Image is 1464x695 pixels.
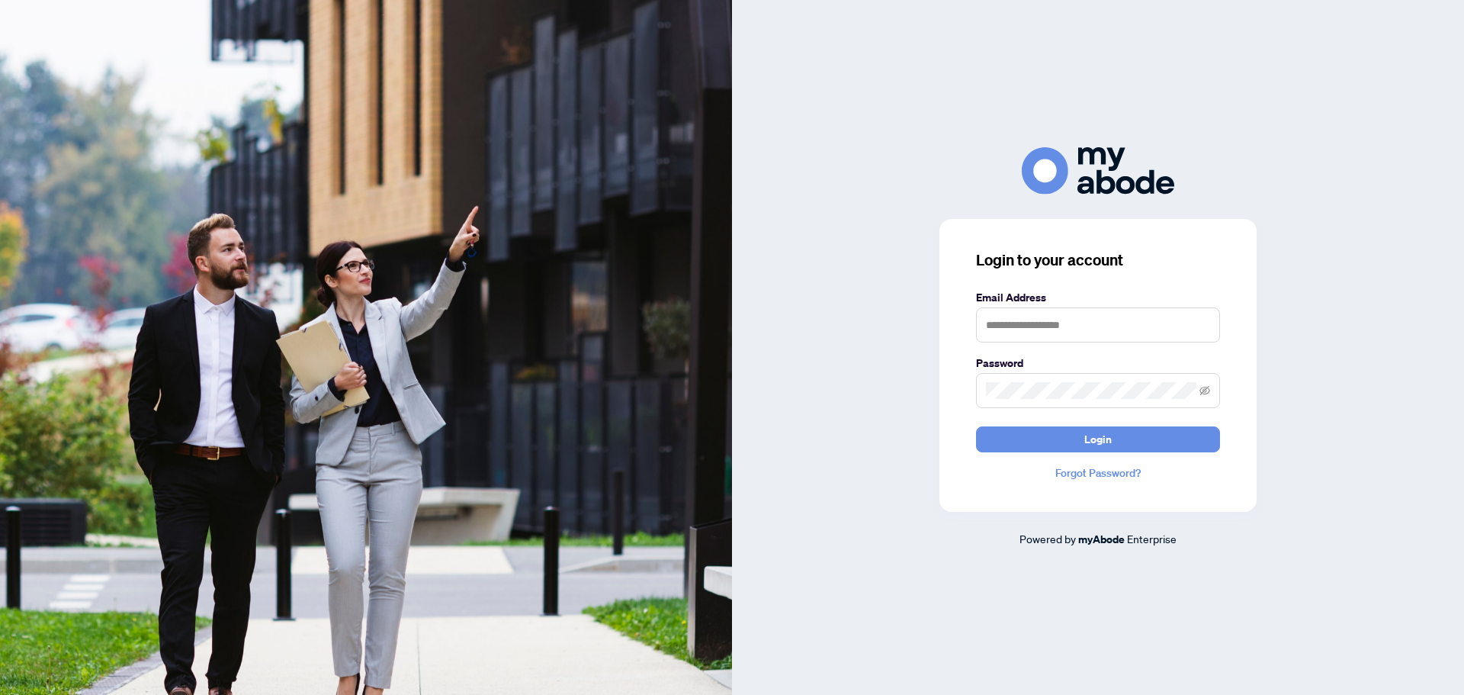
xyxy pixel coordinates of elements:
[1127,532,1177,545] span: Enterprise
[976,355,1220,372] label: Password
[1199,385,1210,396] span: eye-invisible
[1078,531,1125,548] a: myAbode
[1022,147,1174,194] img: ma-logo
[976,465,1220,481] a: Forgot Password?
[976,249,1220,271] h3: Login to your account
[976,426,1220,452] button: Login
[1019,532,1076,545] span: Powered by
[1084,427,1112,452] span: Login
[976,289,1220,306] label: Email Address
